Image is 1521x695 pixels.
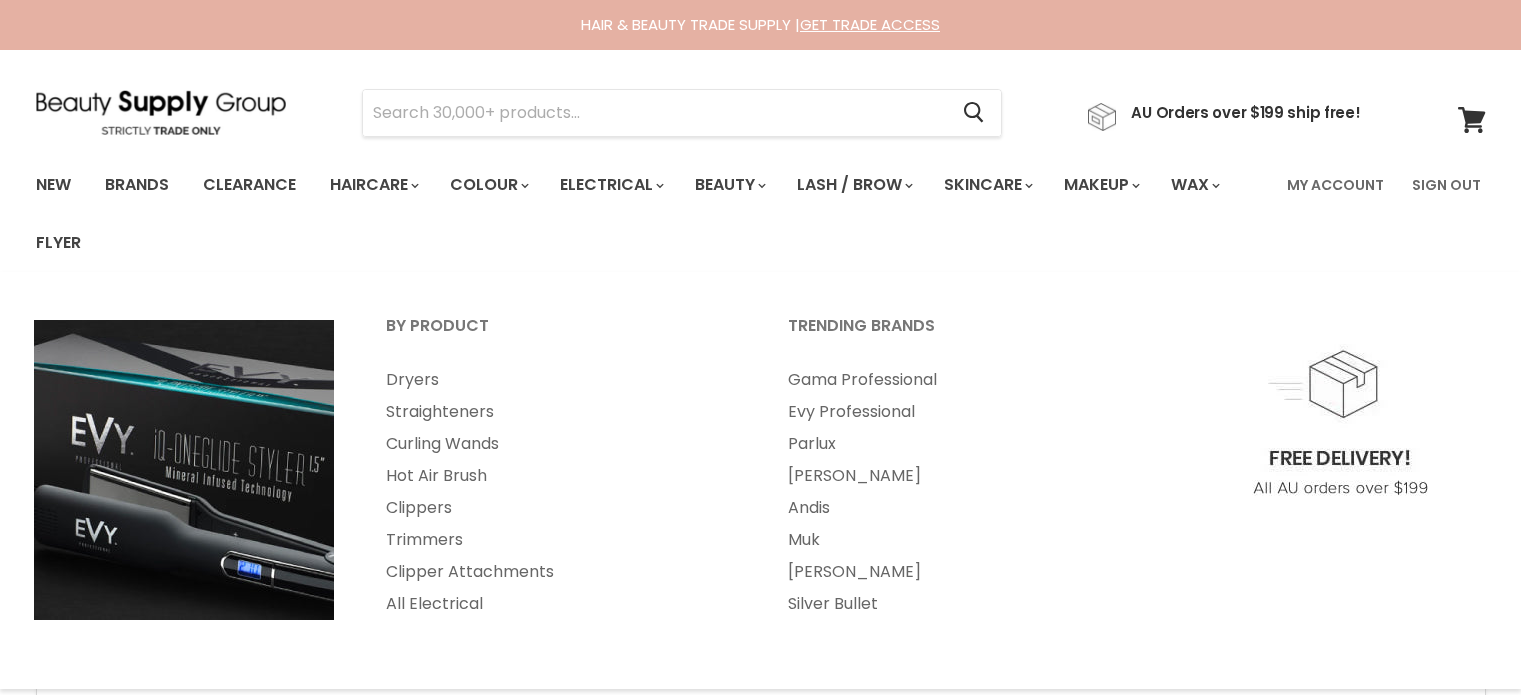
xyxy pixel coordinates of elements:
a: By Product [361,310,759,360]
a: My Account [1275,164,1396,206]
a: [PERSON_NAME] [763,460,1161,492]
a: Skincare [929,164,1045,206]
a: Straighteners [361,396,759,428]
a: Andis [763,492,1161,524]
a: Curling Wands [361,428,759,460]
a: GET TRADE ACCESS [800,14,940,35]
form: Product [362,89,1002,137]
a: New [21,164,86,206]
a: Clearance [188,164,311,206]
a: Electrical [545,164,676,206]
a: Clippers [361,492,759,524]
ul: Main menu [763,364,1161,620]
iframe: Gorgias live chat messenger [1421,601,1501,675]
a: Trending Brands [763,310,1161,360]
a: Flyer [21,222,96,264]
a: Haircare [315,164,431,206]
a: Hot Air Brush [361,460,759,492]
a: [PERSON_NAME] [763,556,1161,588]
a: Parlux [763,428,1161,460]
button: Search [948,90,1001,136]
a: Sign Out [1400,164,1493,206]
a: Gama Professional [763,364,1161,396]
a: All Electrical [361,588,759,620]
ul: Main menu [21,156,1275,272]
a: Wax [1156,164,1232,206]
a: Muk [763,524,1161,556]
ul: Main menu [361,364,759,620]
a: Dryers [361,364,759,396]
a: Colour [435,164,541,206]
div: HAIR & BEAUTY TRADE SUPPLY | [11,15,1511,35]
a: Makeup [1049,164,1152,206]
input: Search [363,90,948,136]
a: Trimmers [361,524,759,556]
a: Evy Professional [763,396,1161,428]
nav: Main [11,156,1511,272]
a: Beauty [680,164,778,206]
a: Silver Bullet [763,588,1161,620]
a: Clipper Attachments [361,556,759,588]
a: Lash / Brow [782,164,925,206]
a: Brands [90,164,184,206]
